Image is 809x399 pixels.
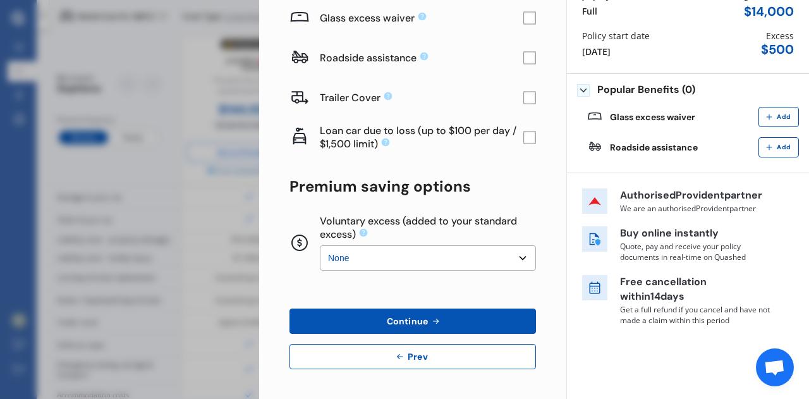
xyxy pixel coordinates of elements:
div: Roadside assistance [610,142,698,152]
button: Continue [289,309,536,334]
p: Get a full refund if you cancel and have not made a claim within this period [620,304,772,326]
img: insurer icon [582,188,607,214]
button: Prev [289,344,536,369]
div: $ 14,000 [744,4,794,19]
span: Add [774,144,793,151]
span: Prev [405,352,430,362]
div: Trailer Cover [320,91,523,104]
div: Excess [766,29,794,42]
p: Free cancellation within 14 days [620,275,772,304]
img: buy online icon [582,226,607,252]
div: Glass excess waiver [320,11,523,25]
div: Policy start date [582,29,650,42]
div: [DATE] [582,45,611,58]
div: Roadside assistance [320,51,523,64]
p: Buy online instantly [620,226,772,241]
p: We are an authorised Provident partner [620,203,772,214]
a: Open chat [756,348,794,386]
div: Loan car due to loss (up to $100 per day / $1,500 limit) [320,125,523,150]
div: Glass excess waiver [610,112,695,122]
span: Continue [384,316,430,326]
p: Authorised Provident partner [620,188,772,203]
div: Premium saving options [289,178,536,195]
div: $ 500 [761,42,794,57]
img: free cancel icon [582,275,607,300]
span: Add [774,113,793,121]
span: Popular Benefits (0) [597,84,695,97]
div: Voluntary excess (added to your standard excess) [320,216,536,240]
p: Quote, pay and receive your policy documents in real-time on Quashed [620,241,772,262]
div: Full [582,4,597,18]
